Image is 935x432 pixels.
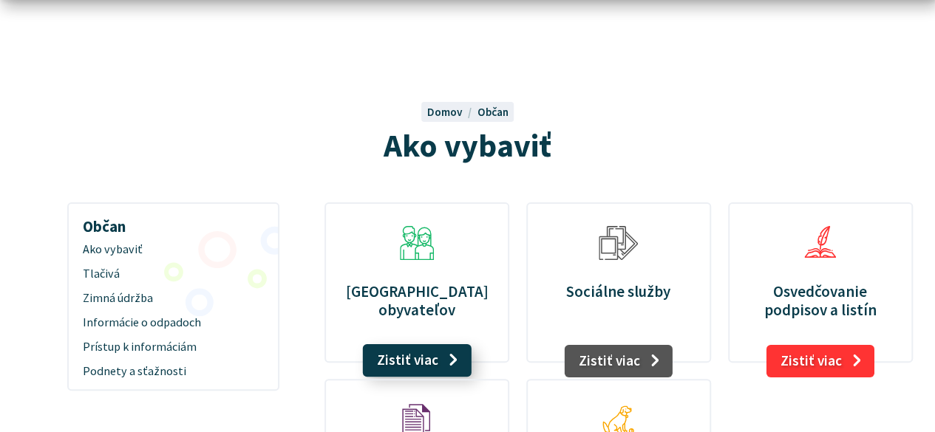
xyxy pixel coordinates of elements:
[83,287,264,311] span: Zimná údržba
[746,282,894,319] p: Osvedčovanie podpisov a listín
[477,105,509,119] a: Občan
[426,105,477,119] a: Domov
[83,262,264,287] span: Tlačivá
[75,238,273,262] a: Ako vybaviť
[83,359,264,383] span: Podnety a sťažnosti
[343,282,491,319] p: [GEOGRAPHIC_DATA] obyvateľov
[83,311,264,335] span: Informácie o odpadoch
[75,207,273,238] h3: Občan
[75,287,273,311] a: Zimná údržba
[426,105,462,119] span: Domov
[75,311,273,335] a: Informácie o odpadoch
[75,335,273,360] a: Prístup k informáciám
[564,345,673,377] a: Zistiť viac
[545,282,693,301] p: Sociálne služby
[75,359,273,383] a: Podnety a sťažnosti
[363,344,472,377] a: Zistiť viac
[75,262,273,287] a: Tlačivá
[83,335,264,360] span: Prístup k informáciám
[384,125,551,165] span: Ako vybaviť
[83,238,264,262] span: Ako vybaviť
[766,345,874,377] a: Zistiť viac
